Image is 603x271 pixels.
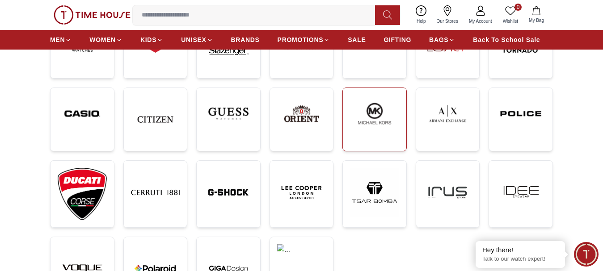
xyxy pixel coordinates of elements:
span: Back To School Sale [473,35,540,44]
span: Our Stores [433,18,462,25]
a: SALE [348,32,366,48]
a: Our Stores [431,4,464,26]
a: UNISEX [181,32,213,48]
img: ... [277,95,326,132]
span: BRANDS [231,35,260,44]
img: ... [350,95,399,132]
img: ... [496,95,545,132]
span: MEN [50,35,65,44]
img: ... [54,5,131,25]
span: SALE [348,35,366,44]
img: ... [204,168,253,217]
a: BAGS [429,32,455,48]
img: ... [350,168,399,217]
img: ... [131,168,180,217]
img: ... [423,168,472,217]
span: WOMEN [89,35,116,44]
a: Help [411,4,431,26]
a: KIDS [140,32,163,48]
span: 0 [514,4,522,11]
a: WOMEN [89,32,122,48]
img: ... [423,95,472,132]
span: Wishlist [499,18,522,25]
span: BAGS [429,35,448,44]
a: GIFTING [384,32,411,48]
img: ... [277,244,326,269]
span: Help [413,18,430,25]
button: My Bag [523,4,549,25]
div: Chat Widget [574,242,599,267]
img: ... [58,95,107,132]
span: KIDS [140,35,156,44]
span: My Bag [525,17,548,24]
span: GIFTING [384,35,411,44]
span: My Account [465,18,496,25]
img: ... [496,168,545,217]
a: Back To School Sale [473,32,540,48]
img: ... [277,168,326,217]
img: ... [131,95,180,144]
img: ... [204,95,253,132]
p: Talk to our watch expert! [482,255,558,263]
img: ... [58,168,107,220]
a: MEN [50,32,72,48]
a: BRANDS [231,32,260,48]
span: UNISEX [181,35,206,44]
a: 0Wishlist [498,4,523,26]
a: PROMOTIONS [278,32,330,48]
span: PROMOTIONS [278,35,324,44]
div: Hey there! [482,246,558,254]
